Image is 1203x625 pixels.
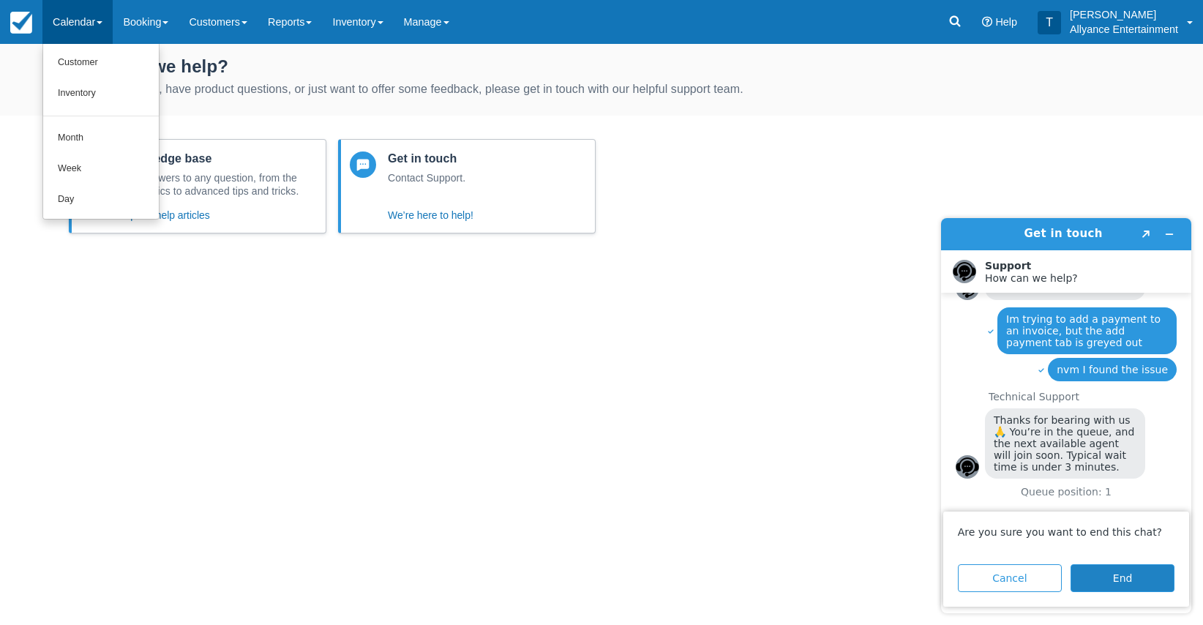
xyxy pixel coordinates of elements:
[388,206,473,224] button: We’re here to help!
[388,151,473,166] p: Get in touch
[43,48,159,78] a: Customer
[26,10,107,23] span: Get in touch
[1070,22,1178,37] p: Allyance Entertainment
[119,172,317,198] div: Find answers to any question, from the very basics to advanced tips and tricks.
[1070,7,1178,22] p: [PERSON_NAME]
[43,123,159,154] a: Month
[388,172,473,185] div: Contact Support.
[43,184,159,215] a: Day
[10,12,32,34] img: checkfront-main-nav-mini-logo.png
[75,81,1128,98] div: If you need help, have product questions, or just want to offer some feedback, please get in touc...
[982,17,992,27] i: Help
[43,154,159,184] a: Week
[119,151,317,166] p: Knowledge base
[995,16,1017,28] span: Help
[43,78,159,109] a: Inventory
[119,206,210,224] button: Explore help articles
[42,44,160,220] ul: Calendar
[929,206,1203,625] iframe: Find more information here
[1038,11,1061,34] div: T
[75,53,1128,78] div: How can we help?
